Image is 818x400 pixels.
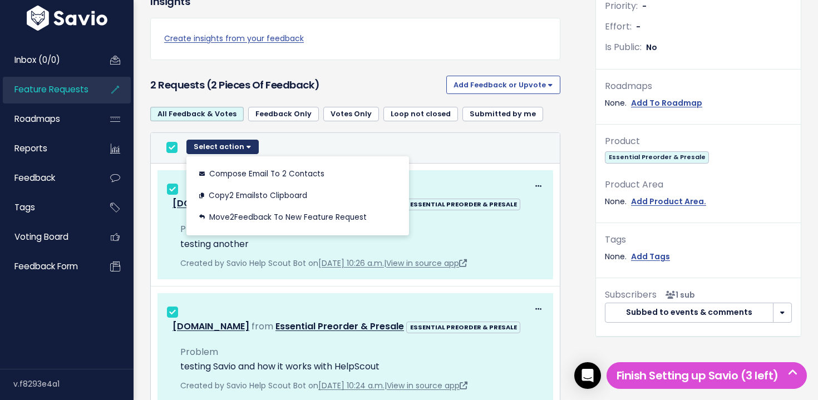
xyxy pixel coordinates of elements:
span: 2 [230,211,234,222]
div: None. [605,195,792,209]
span: <p><strong>Subscribers</strong><br><br> - Zydrunas Valciukas<br> </p> [661,289,695,300]
span: Feedback form [14,260,78,272]
a: Add Tags [631,250,670,264]
a: [DATE] 10:24 a.m. [318,380,385,391]
button: Compose Email to 2 Contacts [191,163,405,185]
a: Feedback form [3,254,92,279]
strong: ESSENTIAL PREORDER & PRESALE [410,323,517,332]
div: None. [605,96,792,110]
span: Created by Savio Help Scout Bot on | [180,258,467,269]
div: Product [605,134,792,150]
a: [DOMAIN_NAME] [173,320,249,333]
span: Effort: [605,20,632,33]
span: Roadmaps [14,113,60,125]
span: Is Public: [605,41,642,53]
a: Feature Requests [3,77,92,102]
span: - [642,1,647,12]
a: [DOMAIN_NAME] [173,197,249,210]
span: Problem [180,223,218,235]
a: Voting Board [3,224,92,250]
span: No [646,42,657,53]
span: Feature Requests [14,83,88,95]
span: Tags [14,201,35,213]
button: Select action [186,140,259,154]
span: 2 Emails [229,190,259,200]
button: Copy2 Emailsto Clipboard [191,185,405,206]
a: [DATE] 10:26 a.m. [318,258,384,269]
div: Roadmaps [605,78,792,95]
div: Open Intercom Messenger [574,362,601,389]
h5: Finish Setting up Savio (3 left) [612,367,802,384]
img: logo-white.9d6f32f41409.svg [24,6,110,31]
h3: 2 Requests (2 pieces of Feedback) [150,77,442,93]
a: Reports [3,136,92,161]
strong: ESSENTIAL PREORDER & PRESALE [410,200,517,209]
span: Created by Savio Help Scout Bot on | [180,380,467,391]
a: Essential Preorder & Presale [275,320,404,333]
a: Tags [3,195,92,220]
a: Add Product Area. [631,195,706,209]
a: Submitted by me [462,107,543,121]
a: Roadmaps [3,106,92,132]
div: v.f8293e4a1 [13,369,134,398]
button: Subbed to events & comments [605,303,773,323]
span: Voting Board [14,231,68,243]
span: Inbox (0/0) [14,54,60,66]
p: testing Savio and how it works with HelpScout [180,360,544,373]
span: Problem [180,345,218,358]
button: Add Feedback or Upvote [446,76,560,93]
a: Loop not closed [383,107,458,121]
a: Inbox (0/0) [3,47,92,73]
a: Add To Roadmap [631,96,702,110]
span: Reports [14,142,47,154]
span: - [636,21,640,32]
a: Feedback Only [248,107,319,121]
span: Essential Preorder & Presale [605,151,709,163]
a: Votes Only [323,107,379,121]
p: testing another [180,238,544,251]
span: from [252,320,273,333]
a: Feedback [3,165,92,191]
div: None. [605,250,792,264]
span: Subscribers [605,288,657,301]
div: Product Area [605,177,792,193]
button: Move2Feedback to new Feature Request [191,206,405,228]
span: Feedback [14,172,55,184]
div: Tags [605,232,792,248]
a: View in source app [386,258,467,269]
a: Create insights from your feedback [164,32,546,46]
a: All Feedback & Votes [150,107,244,121]
a: View in source app [387,380,467,391]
